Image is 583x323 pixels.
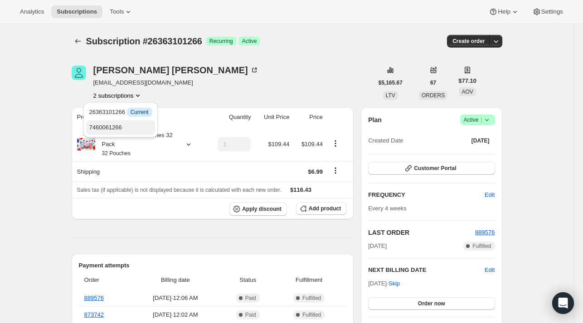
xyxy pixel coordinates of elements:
[471,137,490,144] span: [DATE]
[368,162,495,175] button: Customer Portal
[479,188,500,202] button: Edit
[290,186,311,193] span: $116.43
[368,190,485,199] h2: FREQUENCY
[379,79,403,86] span: $5,165.67
[389,279,400,288] span: Skip
[104,5,138,18] button: Tools
[368,136,403,145] span: Created Date
[245,311,256,318] span: Paid
[328,166,343,176] button: Shipping actions
[447,35,490,47] button: Create order
[277,275,341,285] span: Fulfillment
[110,8,124,15] span: Tools
[462,89,473,95] span: AOV
[302,311,321,318] span: Fulfilled
[131,109,149,116] span: Current
[89,109,152,115] span: 26363101266
[132,294,219,303] span: [DATE] · 12:06 AM
[93,66,259,75] div: [PERSON_NAME] [PERSON_NAME]
[229,202,287,216] button: Apply discount
[308,168,323,175] span: $6.99
[51,5,102,18] button: Subscriptions
[368,297,495,310] button: Order now
[57,8,97,15] span: Subscriptions
[541,8,563,15] span: Settings
[425,76,442,89] button: 67
[422,92,445,99] span: ORDERS
[93,91,143,100] button: Product actions
[206,107,254,127] th: Quantity
[418,300,445,307] span: Order now
[253,107,292,127] th: Unit Price
[268,141,289,147] span: $109.44
[72,161,206,181] th: Shipping
[368,228,475,237] h2: LAST ORDER
[485,190,495,199] span: Edit
[84,294,104,301] a: 889576
[328,138,343,148] button: Product actions
[527,5,568,18] button: Settings
[458,76,476,85] span: $77.10
[209,38,233,45] span: Recurring
[466,134,495,147] button: [DATE]
[72,35,84,47] button: Subscriptions
[72,107,206,127] th: Product
[79,270,130,290] th: Order
[485,266,495,275] button: Edit
[20,8,44,15] span: Analytics
[552,292,574,314] div: Open Intercom Messenger
[368,205,407,212] span: Every 4 weeks
[383,276,405,291] button: Skip
[368,266,485,275] h2: NEXT BILLING DATE
[242,38,257,45] span: Active
[301,141,323,147] span: $109.44
[89,124,121,131] span: 7460061266
[475,228,495,237] button: 889576
[302,294,321,302] span: Fulfilled
[464,115,491,124] span: Active
[292,107,325,127] th: Price
[414,165,456,172] span: Customer Portal
[79,261,347,270] h2: Payment attempts
[242,205,282,213] span: Apply discount
[93,78,259,87] span: [EMAIL_ADDRESS][DOMAIN_NAME]
[84,311,104,318] a: 873742
[86,120,155,135] button: 7460061266
[86,105,155,119] button: 26363101266 InfoCurrent
[86,36,202,46] span: Subscription #26363101266
[224,275,272,285] span: Status
[368,115,382,124] h2: Plan
[368,242,387,251] span: [DATE]
[452,38,485,45] span: Create order
[132,275,219,285] span: Billing date
[483,5,525,18] button: Help
[386,92,395,99] span: LTV
[102,150,131,157] small: 32 Pouches
[430,79,436,86] span: 67
[475,229,495,236] a: 889576
[481,116,482,123] span: |
[15,5,49,18] button: Analytics
[472,242,491,250] span: Fulfilled
[296,202,346,215] button: Add product
[77,187,282,193] span: Sales tax (if applicable) is not displayed because it is calculated with each new order.
[132,310,219,319] span: [DATE] · 12:02 AM
[368,280,400,287] span: [DATE] ·
[72,66,86,80] span: Megan Tittle
[245,294,256,302] span: Paid
[309,205,341,212] span: Add product
[373,76,408,89] button: $5,165.67
[498,8,510,15] span: Help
